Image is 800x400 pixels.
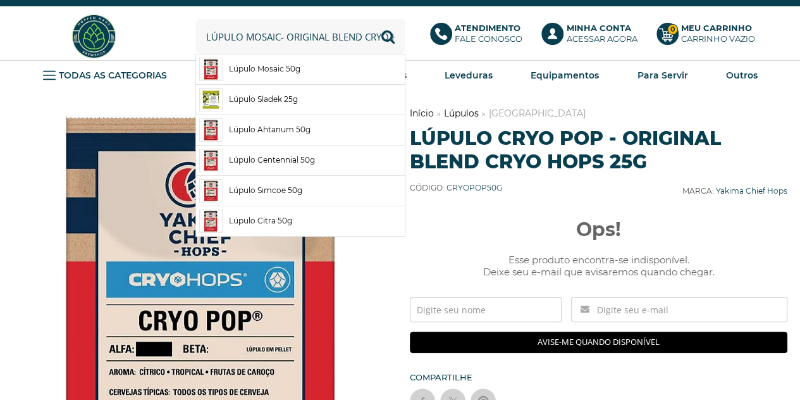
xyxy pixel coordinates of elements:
input: Digite seu nome [410,297,562,322]
h1: Lúpulo Cryo Pop - Original Blend CRYO HOPS 25g [410,127,787,173]
b: Atendimento [455,23,520,33]
img: 8ec4481da1.jpg [200,149,222,172]
img: citra-50g-dc28cz05i8.JPG [204,210,218,232]
a: AtendimentoFale conosco [430,23,529,51]
span: Ops! [410,218,787,241]
strong: TODAS AS CATEGORIAS [59,70,167,81]
button: Buscar [371,19,405,54]
b: Meu Carrinho [681,23,752,33]
span: CRYOPOP50G [446,183,502,192]
a: Lúpulo Sladek 25g [196,85,405,115]
a: Início [410,108,434,119]
input: Digite o que você procura [195,19,406,54]
a: Lúpulo Simcoe 50g [196,176,405,206]
b: Minha Conta [566,23,631,33]
a: Leveduras [445,66,493,85]
b: Código: [410,183,445,192]
a: Yakima Chief Hops [716,186,787,196]
a: TODAS AS CATEGORIAS [43,66,167,85]
strong: Equipamentos [531,70,599,81]
img: 218c4502b4.jpg [200,58,222,80]
div: Carrinho Vazio [681,34,755,44]
strong: Outros [725,70,757,81]
img: 9e8be1b582.jpg [200,89,222,111]
a: Minha ContaAcessar agora [541,23,644,51]
strong: Leveduras [445,70,493,81]
img: Hopfen Haus BrewShop [70,13,118,60]
b: Marca: [682,186,714,196]
span: Esse produto encontra-se indisponível. Deixe seu e-mail que avisaremos quando chegar. [410,254,787,278]
a: Equipamentos [531,66,599,85]
p: Fale conosco [455,23,522,44]
a: Lúpulo Citra 50g [196,206,405,236]
a: Lúpulo Centennial 50g [196,146,405,175]
a: Lúpulo Ahtanum 50g [196,115,405,145]
a: Lúpulo Mosaic 50g [196,54,405,84]
a: Para Servir [637,66,687,85]
input: Avise-me quando disponível [410,332,787,353]
a: [GEOGRAPHIC_DATA] [489,108,586,119]
a: Lúpulos [444,108,479,119]
img: 7b785a86d3.jpg [200,180,222,202]
strong: 0 [667,24,678,35]
img: 5f404251fa.jpg [200,119,222,141]
strong: Para Servir [637,70,687,81]
p: Acessar agora [566,23,637,44]
a: Outros [725,66,757,85]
